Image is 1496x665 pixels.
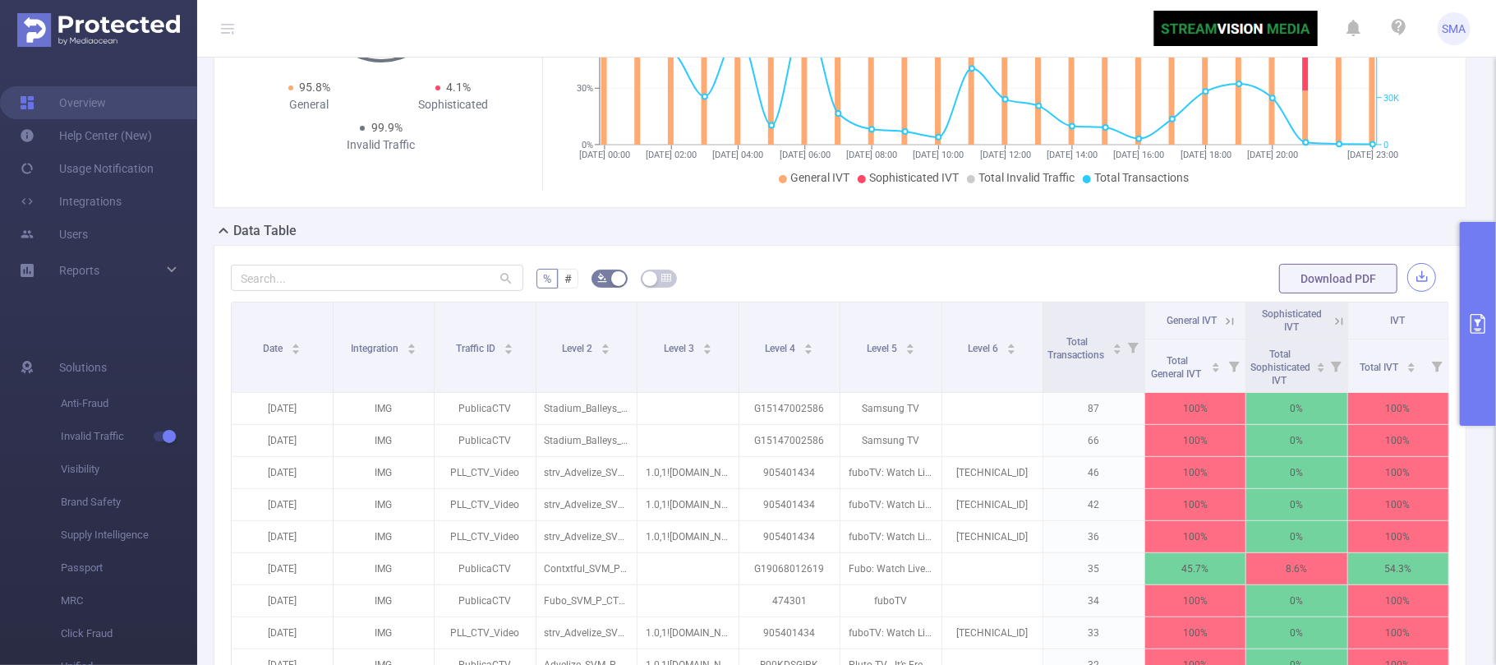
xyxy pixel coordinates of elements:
p: IMG [334,457,435,488]
p: G15147002586 [739,393,840,424]
p: Fubo: Watch Live TV & Sports [840,553,941,584]
div: Sort [1316,360,1326,370]
p: 100% [1348,425,1449,456]
tspan: 30K [1383,93,1399,104]
p: PLL_CTV_Video [435,617,536,649]
div: Sort [504,341,513,351]
input: Search... [231,265,523,291]
tspan: [DATE] 08:00 [846,150,897,160]
p: IMG [334,585,435,617]
tspan: [DATE] 18:00 [1180,150,1231,160]
i: icon: caret-down [804,348,813,353]
p: IMG [334,393,435,424]
tspan: 0% [582,140,593,150]
div: Sort [601,341,610,351]
p: [DATE] [232,585,333,617]
span: Level 5 [867,343,900,354]
p: 0% [1246,585,1347,617]
p: Samsung TV [840,393,941,424]
i: icon: caret-up [1112,341,1121,346]
p: 35 [1043,553,1144,584]
i: icon: table [661,273,671,283]
p: 100% [1348,393,1449,424]
p: 905401434 [739,457,840,488]
i: Filter menu [1121,302,1144,392]
p: fuboTV: Watch Live Sports [840,489,941,520]
img: Protected Media [17,13,180,47]
p: 905401434 [739,617,840,649]
p: 0% [1246,393,1347,424]
p: Fubo_SVM_P_CTV_$8_O [536,585,638,617]
p: 100% [1145,489,1246,520]
i: icon: caret-down [1406,366,1415,371]
span: Date [263,343,285,354]
p: IMG [334,521,435,552]
div: Sort [1406,360,1416,370]
p: strv_Advelize_SVM_LL_CTV_EP_Pix [536,457,638,488]
span: Total IVT [1360,362,1401,373]
p: 905401434 [739,521,840,552]
tspan: [DATE] 00:00 [579,150,630,160]
p: 100% [1348,585,1449,617]
span: Total General IVT [1151,355,1204,380]
p: strv_Advelize_SVM_LL_CTV_EP_Pix [536,489,638,520]
p: 54.3% [1348,553,1449,584]
span: 99.9% [371,121,403,134]
p: 100% [1348,489,1449,520]
span: Sophisticated IVT [869,171,959,184]
i: Filter menu [1222,339,1245,392]
button: Download PDF [1279,264,1397,293]
p: IMG [334,553,435,584]
span: 4.1% [447,81,472,94]
span: IVT [1391,315,1406,326]
h2: Data Table [233,221,297,241]
span: Anti-Fraud [61,387,197,420]
p: 66 [1043,425,1144,456]
p: Contxtful_SVM_P_CTV_$6_Human [536,553,638,584]
tspan: 0 [1383,140,1388,150]
div: Sort [407,341,417,351]
p: [DATE] [232,425,333,456]
i: icon: caret-up [1007,341,1016,346]
span: Brand Safety [61,486,197,519]
p: [TECHNICAL_ID] [942,489,1043,520]
span: % [543,272,551,285]
p: 1.0,1![DOMAIN_NAME],202226596,1 [638,617,739,649]
p: PublicaCTV [435,585,536,617]
tspan: [DATE] 20:00 [1247,150,1298,160]
p: IMG [334,425,435,456]
div: Sort [702,341,712,351]
p: IMG [334,617,435,649]
p: 100% [1348,457,1449,488]
p: G15147002586 [739,425,840,456]
p: Samsung TV [840,425,941,456]
i: icon: caret-up [292,341,301,346]
span: Total Transactions [1047,336,1107,361]
div: Invalid Traffic [310,136,453,154]
p: 34 [1043,585,1144,617]
span: Level 3 [664,343,697,354]
a: Overview [20,86,106,119]
span: Supply Intelligence [61,519,197,552]
i: icon: caret-down [905,348,914,353]
p: 46 [1043,457,1144,488]
div: Sort [803,341,813,351]
p: [DATE] [232,617,333,649]
p: 100% [1145,617,1246,649]
span: Level 2 [562,343,595,354]
span: 95.8% [300,81,331,94]
p: [DATE] [232,489,333,520]
tspan: [DATE] 23:00 [1347,150,1398,160]
i: icon: caret-up [1316,360,1325,365]
span: Click Fraud [61,617,197,650]
p: 100% [1145,585,1246,617]
p: strv_Advelize_SVM_LL_CTV_EP_Pix [536,617,638,649]
p: 0% [1246,489,1347,520]
span: # [564,272,572,285]
p: strv_Advelize_SVM_LL_CTV_EP_Pix [536,521,638,552]
p: 100% [1145,521,1246,552]
p: PLL_CTV_Video [435,521,536,552]
span: Total Invalid Traffic [978,171,1075,184]
p: Stadium_Balleys_SVM_P_CTV_$7_O [536,393,638,424]
p: 42 [1043,489,1144,520]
